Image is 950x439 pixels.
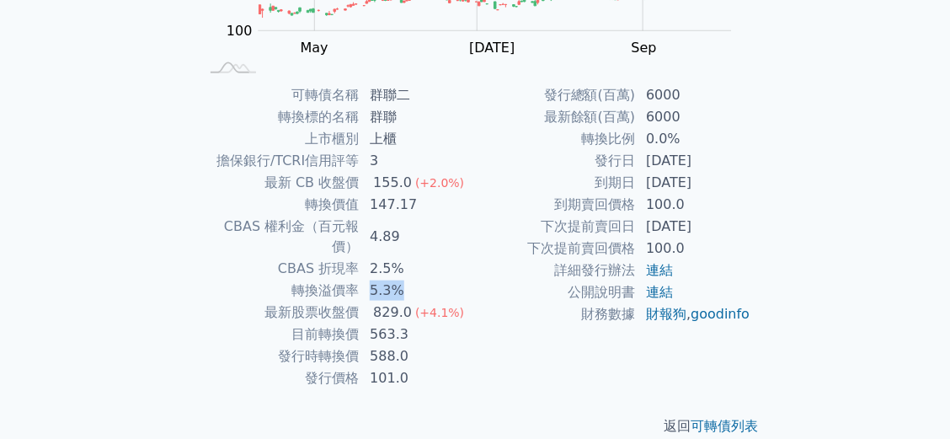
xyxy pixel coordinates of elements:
td: 發行日 [475,150,636,172]
div: 829.0 [370,302,415,323]
td: [DATE] [636,216,751,238]
td: 發行時轉換價 [199,345,360,367]
td: 轉換價值 [199,194,360,216]
td: 群聯 [360,106,475,128]
td: 到期日 [475,172,636,194]
td: 147.17 [360,194,475,216]
a: 財報狗 [646,306,686,322]
td: 上市櫃別 [199,128,360,150]
td: 公開說明書 [475,281,636,303]
td: 到期賣回價格 [475,194,636,216]
td: 5.3% [360,280,475,302]
a: 連結 [646,284,673,300]
td: 4.89 [360,216,475,258]
div: 155.0 [370,173,415,193]
td: 詳細發行辦法 [475,260,636,281]
td: 發行總額(百萬) [475,84,636,106]
td: CBAS 權利金（百元報價） [199,216,360,258]
td: 最新 CB 收盤價 [199,172,360,194]
td: [DATE] [636,172,751,194]
td: 3 [360,150,475,172]
td: 563.3 [360,324,475,345]
td: 6000 [636,84,751,106]
td: 0.0% [636,128,751,150]
td: 群聯二 [360,84,475,106]
td: 可轉債名稱 [199,84,360,106]
span: (+2.0%) [415,176,464,190]
td: 下次提前賣回日 [475,216,636,238]
td: 擔保銀行/TCRI信用評等 [199,150,360,172]
div: 聊天小工具 [866,358,950,439]
span: (+4.1%) [415,306,464,319]
td: 下次提前賣回價格 [475,238,636,260]
td: 財務數據 [475,303,636,325]
td: 2.5% [360,258,475,280]
td: 101.0 [360,367,475,389]
a: 可轉債列表 [691,418,758,434]
td: 最新股票收盤價 [199,302,360,324]
a: goodinfo [691,306,750,322]
td: CBAS 折現率 [199,258,360,280]
a: 連結 [646,262,673,278]
td: 轉換標的名稱 [199,106,360,128]
td: 轉換比例 [475,128,636,150]
tspan: Sep [632,40,657,56]
td: [DATE] [636,150,751,172]
td: 最新餘額(百萬) [475,106,636,128]
td: 發行價格 [199,367,360,389]
td: 100.0 [636,238,751,260]
td: 轉換溢價率 [199,280,360,302]
tspan: May [301,40,328,56]
td: 目前轉換價 [199,324,360,345]
tspan: [DATE] [470,40,515,56]
p: 返回 [179,416,771,436]
td: 588.0 [360,345,475,367]
td: 100.0 [636,194,751,216]
iframe: Chat Widget [866,358,950,439]
td: 上櫃 [360,128,475,150]
tspan: 100 [227,23,253,39]
td: , [636,303,751,325]
td: 6000 [636,106,751,128]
